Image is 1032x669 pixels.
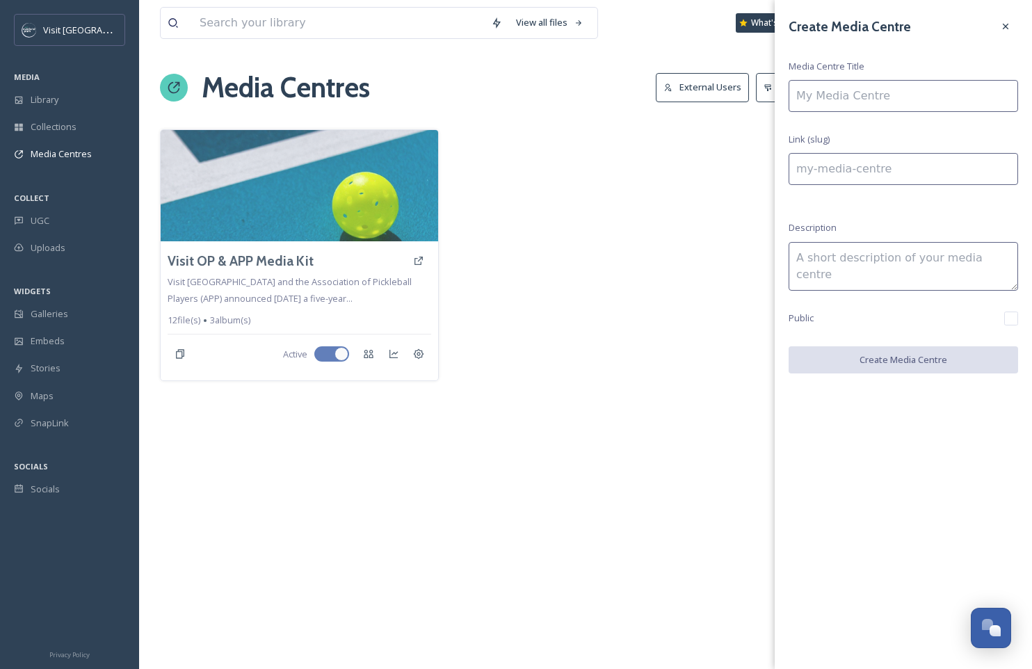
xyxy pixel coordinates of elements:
button: Create Media Centre [789,346,1018,373]
input: My Media Centre [789,80,1018,112]
span: Public [789,312,814,325]
a: What's New [736,13,805,33]
a: Privacy Policy [49,645,90,662]
span: Library [31,93,58,106]
button: Open Chat [971,608,1011,648]
span: Embeds [31,334,65,348]
span: Link (slug) [789,133,830,146]
span: COLLECT [14,193,49,203]
a: Visit OP & APP Media Kit [168,251,314,271]
span: 3 album(s) [210,314,250,327]
h3: Create Media Centre [789,17,911,37]
span: Galleries [31,307,68,321]
h1: Media Centres [202,67,370,108]
span: Description [789,221,837,234]
span: UGC [31,214,49,227]
span: Media Centre Title [789,60,864,73]
span: Uploads [31,241,65,255]
a: View all files [509,9,590,36]
span: SOCIALS [14,461,48,471]
span: WIDGETS [14,286,51,296]
span: Privacy Policy [49,650,90,659]
span: Visit [GEOGRAPHIC_DATA] [43,23,151,36]
span: Maps [31,389,54,403]
span: Collections [31,120,76,134]
input: my-media-centre [789,153,1018,185]
span: MEDIA [14,72,40,82]
button: External Users [656,73,749,102]
span: 12 file(s) [168,314,200,327]
span: Visit [GEOGRAPHIC_DATA] and the Association of Pickleball Players (APP) announced [DATE] a five-y... [168,275,412,305]
span: Socials [31,483,60,496]
a: External Users [656,73,756,102]
img: c3es6xdrejuflcaqpovn.png [22,23,36,37]
span: Active [283,348,307,361]
input: Search your library [193,8,484,38]
span: Media Centres [31,147,92,161]
span: SnapLink [31,417,69,430]
a: Customise [756,73,839,102]
span: Stories [31,362,61,375]
button: Customise [756,73,832,102]
img: 1e0353bc-43b7-4375-177a-6f38038a5628.jpg [161,130,438,241]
